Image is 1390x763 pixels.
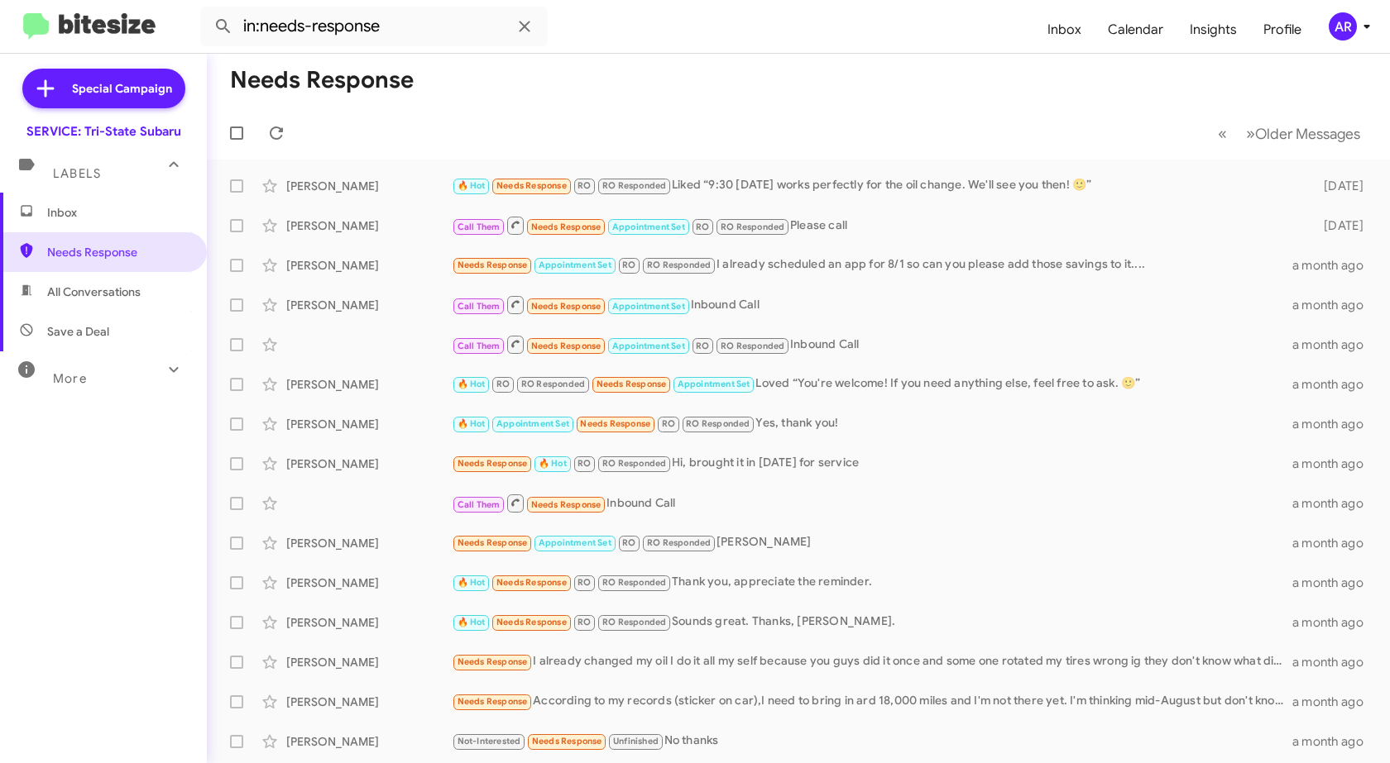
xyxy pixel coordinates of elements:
[1292,336,1377,353] div: a month ago
[286,257,452,274] div: [PERSON_NAME]
[1246,123,1255,144] span: »
[602,180,666,191] span: RO Responded
[458,180,486,191] span: 🔥 Hot
[458,656,528,667] span: Needs Response
[539,260,611,270] span: Appointment Set
[686,418,750,429] span: RO Responded
[452,294,1292,315] div: Inbound Call
[1292,297,1377,313] div: a month ago
[1034,6,1095,54] a: Inbox
[622,260,635,270] span: RO
[286,297,452,313] div: [PERSON_NAME]
[452,454,1292,473] div: Hi, brought it in [DATE] for service
[1329,12,1357,41] div: AR
[1301,217,1377,234] div: [DATE]
[531,301,602,312] span: Needs Response
[531,341,602,351] span: Needs Response
[452,732,1292,751] div: No thanks
[496,379,510,389] span: RO
[721,222,784,232] span: RO Responded
[602,577,666,588] span: RO Responded
[452,334,1292,355] div: Inbound Call
[458,301,501,312] span: Call Them
[452,652,1292,671] div: I already changed my oil I do it all my self because you guys did it once and some one rotated my...
[286,455,452,472] div: [PERSON_NAME]
[1177,6,1250,54] a: Insights
[612,301,685,312] span: Appointment Set
[47,244,188,260] span: Needs Response
[452,414,1292,433] div: Yes, thank you!
[1218,123,1227,144] span: «
[539,458,567,469] span: 🔥 Hot
[286,733,452,750] div: [PERSON_NAME]
[22,69,185,108] a: Special Campaign
[47,204,188,221] span: Inbox
[286,376,452,393] div: [PERSON_NAME]
[230,67,414,93] h1: Needs Response
[1292,455,1377,472] div: a month ago
[622,537,635,548] span: RO
[458,537,528,548] span: Needs Response
[458,260,528,270] span: Needs Response
[496,418,569,429] span: Appointment Set
[597,379,667,389] span: Needs Response
[580,418,650,429] span: Needs Response
[452,176,1301,195] div: Liked “9:30 [DATE] works perfectly for the oil change. We'll see you then! 🙂”
[452,692,1292,711] div: According to my records (sticker on car),I need to bring in ard 18,000 miles and I'm not there ye...
[696,222,709,232] span: RO
[286,614,452,631] div: [PERSON_NAME]
[578,180,591,191] span: RO
[521,379,585,389] span: RO Responded
[602,617,666,627] span: RO Responded
[452,533,1292,552] div: [PERSON_NAME]
[286,416,452,432] div: [PERSON_NAME]
[1250,6,1315,54] a: Profile
[531,222,602,232] span: Needs Response
[1095,6,1177,54] a: Calendar
[532,736,602,746] span: Needs Response
[200,7,548,46] input: Search
[458,222,501,232] span: Call Them
[721,341,784,351] span: RO Responded
[531,499,602,510] span: Needs Response
[1292,495,1377,512] div: a month ago
[458,379,486,389] span: 🔥 Hot
[602,458,666,469] span: RO Responded
[452,255,1292,274] div: I already scheduled an app for 8/1 so can you please add those savings to it....
[53,371,87,386] span: More
[1236,117,1370,150] button: Next
[1315,12,1372,41] button: AR
[496,617,567,627] span: Needs Response
[458,418,486,429] span: 🔥 Hot
[286,654,452,670] div: [PERSON_NAME]
[458,617,486,627] span: 🔥 Hot
[1292,694,1377,710] div: a month ago
[286,575,452,591] div: [PERSON_NAME]
[452,374,1292,393] div: Loved “You're welcome! If you need anything else, feel free to ask. 🙂”
[578,458,591,469] span: RO
[286,217,452,234] div: [PERSON_NAME]
[1292,575,1377,591] div: a month ago
[647,537,711,548] span: RO Responded
[1292,614,1377,631] div: a month ago
[678,379,750,389] span: Appointment Set
[452,613,1292,632] div: Sounds great. Thanks, [PERSON_NAME].
[1292,257,1377,274] div: a month ago
[72,80,172,97] span: Special Campaign
[286,535,452,551] div: [PERSON_NAME]
[53,166,101,181] span: Labels
[1208,117,1237,150] button: Previous
[458,736,521,746] span: Not-Interested
[1292,535,1377,551] div: a month ago
[458,577,486,588] span: 🔥 Hot
[539,537,611,548] span: Appointment Set
[1292,654,1377,670] div: a month ago
[647,260,711,270] span: RO Responded
[613,736,659,746] span: Unfinished
[696,341,709,351] span: RO
[578,577,591,588] span: RO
